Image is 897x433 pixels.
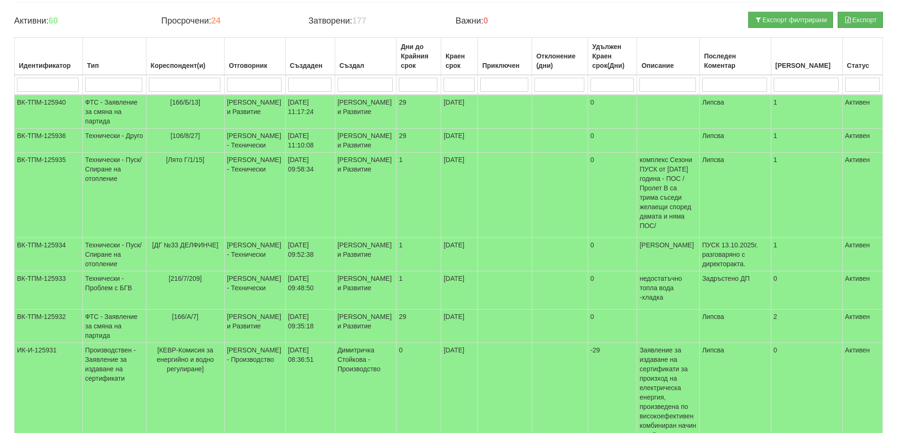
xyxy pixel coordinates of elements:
td: [PERSON_NAME] и Развитие [224,95,285,129]
td: 0 [588,310,637,343]
span: 1 [399,275,403,282]
td: [DATE] [441,129,478,153]
td: [PERSON_NAME] и Развитие [335,95,396,129]
td: Технически - Пуск/Спиране на отопление [82,238,146,271]
div: Удължен Краен срок(Дни) [590,40,635,72]
div: Идентификатор [17,59,80,72]
div: Създал [338,59,394,72]
td: 1 [771,238,842,271]
span: [ДГ №33 ДЕЛФИНЧЕ] [152,241,218,249]
td: Технически - Проблем с БГВ [82,271,146,310]
td: 2 [771,310,842,343]
td: ВК-ТПМ-125936 [15,129,83,153]
td: Активен [842,153,882,238]
td: [DATE] 09:35:18 [285,310,335,343]
td: 1 [771,95,842,129]
th: Създал: No sort applied, activate to apply an ascending sort [335,38,396,75]
th: Описание: No sort applied, activate to apply an ascending sort [637,38,700,75]
div: Отклонение (дни) [534,49,585,72]
span: [166/Б/13] [170,98,201,106]
h4: Затворени: [308,16,441,26]
td: [PERSON_NAME] - Технически [224,271,285,310]
td: [DATE] 11:10:08 [285,129,335,153]
th: Тип: No sort applied, activate to apply an ascending sort [82,38,146,75]
td: [DATE] [441,310,478,343]
td: ВК-ТПМ-125934 [15,238,83,271]
td: 0 [588,95,637,129]
p: комплекс Сезони ПУСК от [DATE] година - ПОС / Пролет В са трима съседи желаещи според дамата и ня... [639,155,697,230]
span: Липсва [702,98,724,106]
div: Последен Коментар [702,49,768,72]
th: Статус: No sort applied, activate to apply an ascending sort [842,38,882,75]
td: Активен [842,238,882,271]
span: Липсва [702,156,724,163]
td: 1 [771,153,842,238]
td: [PERSON_NAME] и Развитие [335,271,396,310]
td: Активен [842,95,882,129]
span: [216/7/209] [169,275,202,282]
span: 1 [399,241,403,249]
span: Липсва [702,346,724,354]
span: Липсва [702,313,724,320]
td: 0 [771,271,842,310]
td: 1 [771,129,842,153]
span: 29 [399,313,406,320]
td: [PERSON_NAME] и Развитие [335,310,396,343]
td: 0 [588,153,637,238]
td: [PERSON_NAME] и Развитие [335,238,396,271]
th: Приключен: No sort applied, activate to apply an ascending sort [478,38,532,75]
td: Активен [842,129,882,153]
div: Описание [639,59,697,72]
th: Кореспондент(и): No sort applied, activate to apply an ascending sort [146,38,224,75]
td: 0 [588,129,637,153]
span: [166/А/7] [172,313,198,320]
th: Краен срок: No sort applied, activate to apply an ascending sort [441,38,478,75]
span: 29 [399,132,406,139]
th: Удължен Краен срок(Дни): No sort applied, activate to apply an ascending sort [588,38,637,75]
th: Последен Коментар: No sort applied, activate to apply an ascending sort [700,38,771,75]
b: 0 [484,16,488,25]
th: Създаден: No sort applied, activate to apply an ascending sort [285,38,335,75]
td: [PERSON_NAME] - Технически [224,153,285,238]
div: Краен срок [444,49,475,72]
td: [PERSON_NAME] - Технически [224,238,285,271]
td: ВК-ТПМ-125940 [15,95,83,129]
span: 1 [399,156,403,163]
button: Експорт [838,12,883,28]
td: Технически - Пуск/Спиране на отопление [82,153,146,238]
td: [PERSON_NAME] и Развитие [224,310,285,343]
td: [DATE] 11:17:24 [285,95,335,129]
td: [DATE] [441,95,478,129]
span: [Лято Г/1/15] [166,156,204,163]
span: [106/8/27] [170,132,200,139]
td: [DATE] [441,238,478,271]
td: Активен [842,310,882,343]
div: Създаден [288,59,332,72]
td: [PERSON_NAME] и Развитие [335,129,396,153]
div: Кореспондент(и) [149,59,222,72]
td: ВК-ТПМ-125935 [15,153,83,238]
td: ФТС - Заявление за смяна на партида [82,95,146,129]
td: [DATE] 09:52:38 [285,238,335,271]
th: Брой Файлове: No sort applied, activate to apply an ascending sort [771,38,842,75]
span: ПУСК 13.10.2025г. разговаряно с директоракта. [702,241,758,268]
td: [PERSON_NAME] и Развитие [335,153,396,238]
td: ФТС - Заявление за смяна на партида [82,310,146,343]
p: недостатъчно топла вода -хладка [639,274,697,302]
b: 60 [48,16,58,25]
b: 177 [352,16,366,25]
span: Задръстено ДП [702,275,750,282]
td: Активен [842,271,882,310]
h4: Важни: [455,16,588,26]
th: Отклонение (дни): No sort applied, activate to apply an ascending sort [532,38,588,75]
span: [КЕВР-Комисия за енергийно и водно регулиране] [157,346,214,373]
h4: Активни: [14,16,147,26]
td: [DATE] 09:58:34 [285,153,335,238]
div: Статус [845,59,880,72]
div: Приключен [480,59,529,72]
span: Липсва [702,132,724,139]
b: 24 [211,16,220,25]
div: Тип [85,59,144,72]
td: ВК-ТПМ-125932 [15,310,83,343]
th: Отговорник: No sort applied, activate to apply an ascending sort [224,38,285,75]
